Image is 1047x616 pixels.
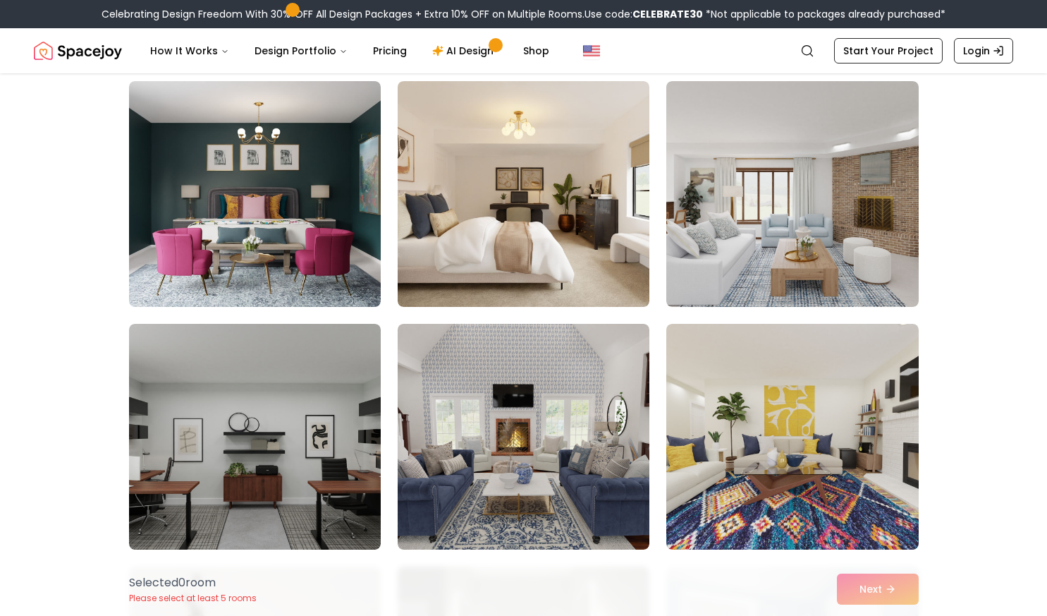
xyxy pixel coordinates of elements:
[954,38,1013,64] a: Login
[243,37,359,65] button: Design Portfolio
[139,37,240,65] button: How It Works
[666,81,918,307] img: Room room-24
[421,37,509,65] a: AI Design
[34,37,122,65] img: Spacejoy Logo
[398,324,649,550] img: Room room-26
[129,81,381,307] img: Room room-22
[666,324,918,550] img: Room room-27
[139,37,561,65] nav: Main
[34,28,1013,73] nav: Global
[129,324,381,550] img: Room room-25
[703,7,945,21] span: *Not applicable to packages already purchased*
[362,37,418,65] a: Pricing
[398,81,649,307] img: Room room-23
[102,7,945,21] div: Celebrating Design Freedom With 30% OFF All Design Packages + Extra 10% OFF on Multiple Rooms.
[129,574,257,591] p: Selected 0 room
[834,38,943,64] a: Start Your Project
[584,7,703,21] span: Use code:
[583,42,600,59] img: United States
[632,7,703,21] b: CELEBRATE30
[34,37,122,65] a: Spacejoy
[129,593,257,604] p: Please select at least 5 rooms
[512,37,561,65] a: Shop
